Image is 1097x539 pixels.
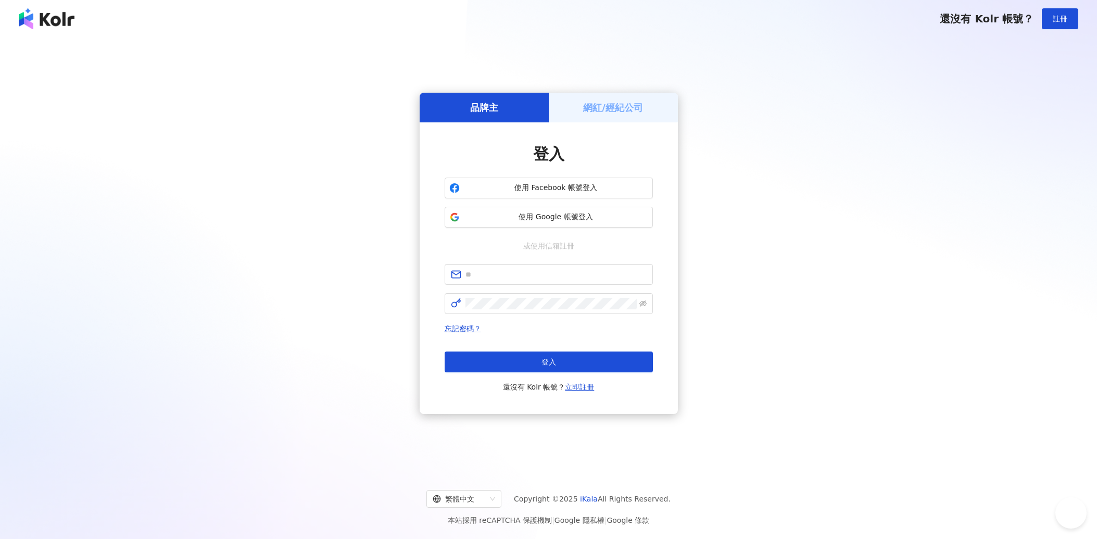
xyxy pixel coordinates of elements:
[1053,15,1067,23] span: 註冊
[580,495,598,503] a: iKala
[565,383,594,391] a: 立即註冊
[607,516,649,524] a: Google 條款
[433,491,486,507] div: 繁體中文
[639,300,647,307] span: eye-invisible
[445,178,653,198] button: 使用 Facebook 帳號登入
[445,324,481,333] a: 忘記密碼？
[583,101,643,114] h5: 網紅/經紀公司
[448,514,649,527] span: 本站採用 reCAPTCHA 保護機制
[445,352,653,372] button: 登入
[940,12,1033,25] span: 還沒有 Kolr 帳號？
[503,381,595,393] span: 還沒有 Kolr 帳號？
[464,212,648,222] span: 使用 Google 帳號登入
[533,145,564,163] span: 登入
[604,516,607,524] span: |
[445,207,653,228] button: 使用 Google 帳號登入
[470,101,498,114] h5: 品牌主
[1042,8,1078,29] button: 註冊
[1055,497,1087,529] iframe: Help Scout Beacon - Open
[464,183,648,193] span: 使用 Facebook 帳號登入
[514,493,671,505] span: Copyright © 2025 All Rights Reserved.
[19,8,74,29] img: logo
[552,516,554,524] span: |
[554,516,604,524] a: Google 隱私權
[541,358,556,366] span: 登入
[516,240,582,252] span: 或使用信箱註冊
